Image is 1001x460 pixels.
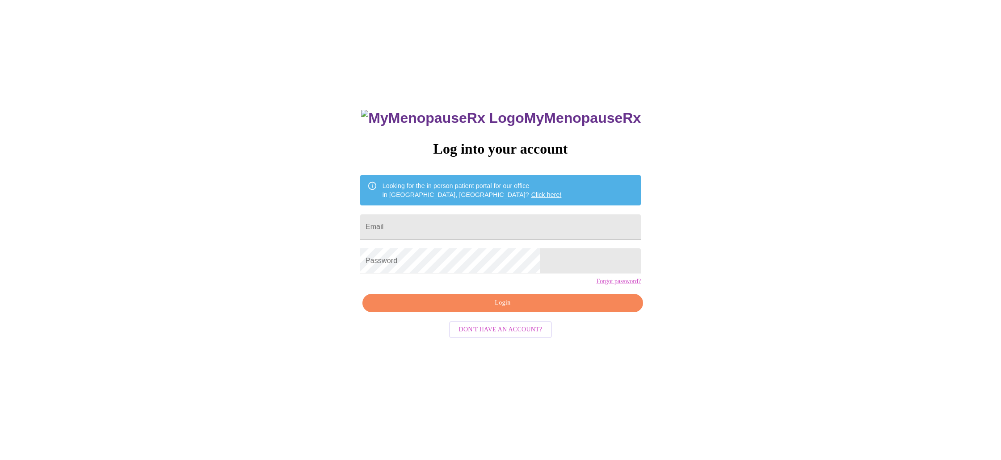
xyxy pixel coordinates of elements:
[459,324,543,335] span: Don't have an account?
[360,141,641,157] h3: Log into your account
[447,325,555,332] a: Don't have an account?
[383,178,562,203] div: Looking for the in person patient portal for our office in [GEOGRAPHIC_DATA], [GEOGRAPHIC_DATA]?
[373,297,633,309] span: Login
[362,294,643,312] button: Login
[531,191,562,198] a: Click here!
[361,110,641,126] h3: MyMenopauseRx
[361,110,524,126] img: MyMenopauseRx Logo
[449,321,552,339] button: Don't have an account?
[596,278,641,285] a: Forgot password?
